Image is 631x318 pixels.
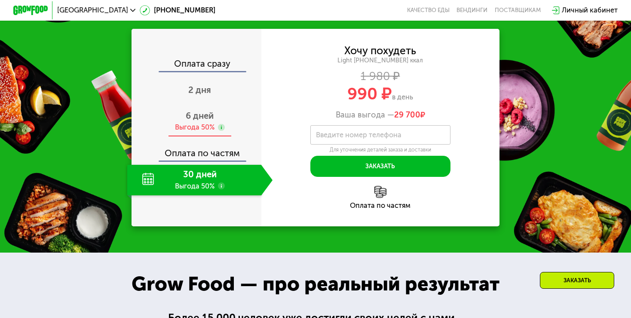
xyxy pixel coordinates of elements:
div: Личный кабинет [562,5,618,15]
div: Оплата по частям [261,202,500,209]
span: 2 дня [188,85,211,95]
a: [PHONE_NUMBER] [140,5,215,15]
div: Хочу похудеть [344,46,416,56]
a: Качество еды [407,7,450,14]
div: 1 980 ₽ [261,71,500,81]
div: Light [PHONE_NUMBER] ккал [261,57,500,65]
img: l6xcnZfty9opOoJh.png [374,186,387,198]
div: Grow Food — про реальный результат [117,269,515,299]
div: поставщикам [495,7,541,14]
div: Выгода 50% [175,123,214,133]
div: Ваша выгода — [261,110,500,120]
a: Вендинги [456,7,487,14]
span: [GEOGRAPHIC_DATA] [57,7,128,14]
label: Введите номер телефона [316,133,401,137]
div: Оплата сразу [132,59,261,71]
span: 6 дней [186,111,214,121]
div: Для уточнения деталей заказа и доставки [310,147,450,154]
div: Оплата по частям [132,140,261,161]
span: ₽ [394,110,425,120]
div: Заказать [540,272,614,289]
span: 29 700 [394,110,420,120]
span: в день [392,93,413,101]
button: Заказать [310,156,450,177]
span: 990 ₽ [347,84,392,104]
